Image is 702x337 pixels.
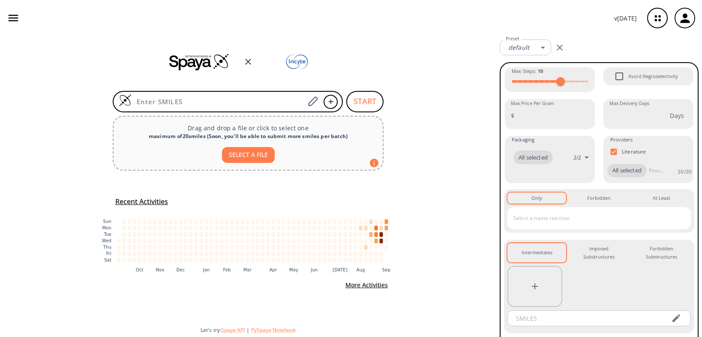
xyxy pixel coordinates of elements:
[511,111,514,120] p: $
[632,193,691,204] button: At Least
[609,100,649,107] label: Max Delivery Days
[267,52,327,72] img: Team logo
[222,147,275,163] button: SELECT A FILE
[610,136,633,144] span: Providers
[510,310,664,326] input: SMILES
[538,68,543,74] strong: 10
[346,91,384,112] button: START
[511,211,674,225] input: Select a name reaction
[169,53,229,70] img: Spaya logo
[670,111,684,120] p: Days
[136,268,144,272] text: Oct
[653,194,670,202] div: At Least
[607,166,647,175] span: All selected
[120,132,376,140] div: maximum of 20 smiles ( Soon, you'll be able to submit more smiles per batch )
[512,67,543,75] span: Max Steps :
[223,268,231,272] text: Feb
[647,164,666,178] input: Provider name
[117,219,388,262] g: cell
[270,268,277,272] text: Apr
[614,14,637,23] p: v [DATE]
[106,251,111,256] text: Fri
[678,168,692,175] p: 39 / 39
[203,268,210,272] text: Jan
[511,100,554,107] label: Max Price Per Gram
[103,232,111,237] text: Tue
[201,326,493,334] div: Let's try:
[357,268,365,272] text: Aug
[587,194,611,202] div: Forbidden
[522,249,552,256] div: Intermediates
[507,193,566,204] button: Only
[513,153,553,162] span: All selected
[102,226,111,230] text: Mon
[221,326,245,334] button: Spaya API
[512,136,534,144] span: Packaging
[382,268,390,272] text: Sep
[103,245,111,250] text: Thu
[570,193,628,204] button: Forbidden
[251,326,296,334] button: PySpaya Notebook
[573,154,581,161] p: 2 / 2
[119,94,132,107] img: Logo Spaya
[136,268,391,272] g: x-axis tick label
[289,268,298,272] text: May
[245,326,251,334] span: |
[102,238,111,243] text: Wed
[243,268,252,272] text: Mar
[115,197,168,206] h5: Recent Activities
[570,243,628,262] button: Imposed Substructures
[333,268,348,272] text: [DATE]
[177,268,185,272] text: Dec
[342,277,391,293] button: More Activities
[112,195,171,209] button: Recent Activities
[507,243,566,262] button: Intermediates
[531,194,542,202] div: Only
[132,97,305,106] input: Enter SMILES
[102,219,111,262] g: y-axis tick label
[622,148,646,155] p: Literature
[610,67,628,85] span: Avoid Regioselectivity
[506,36,519,42] label: Preset
[156,268,165,272] text: Nov
[576,245,621,261] div: Imposed Substructures
[628,72,678,80] span: Avoid Regioselectivity
[508,43,529,51] em: default
[310,268,318,272] text: Jun
[632,243,691,262] button: Forbidden Substructures
[639,245,684,261] div: Forbidden Substructures
[103,219,111,224] text: Sun
[120,123,376,132] p: Drag and drop a file or click to select one
[104,258,111,262] text: Sat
